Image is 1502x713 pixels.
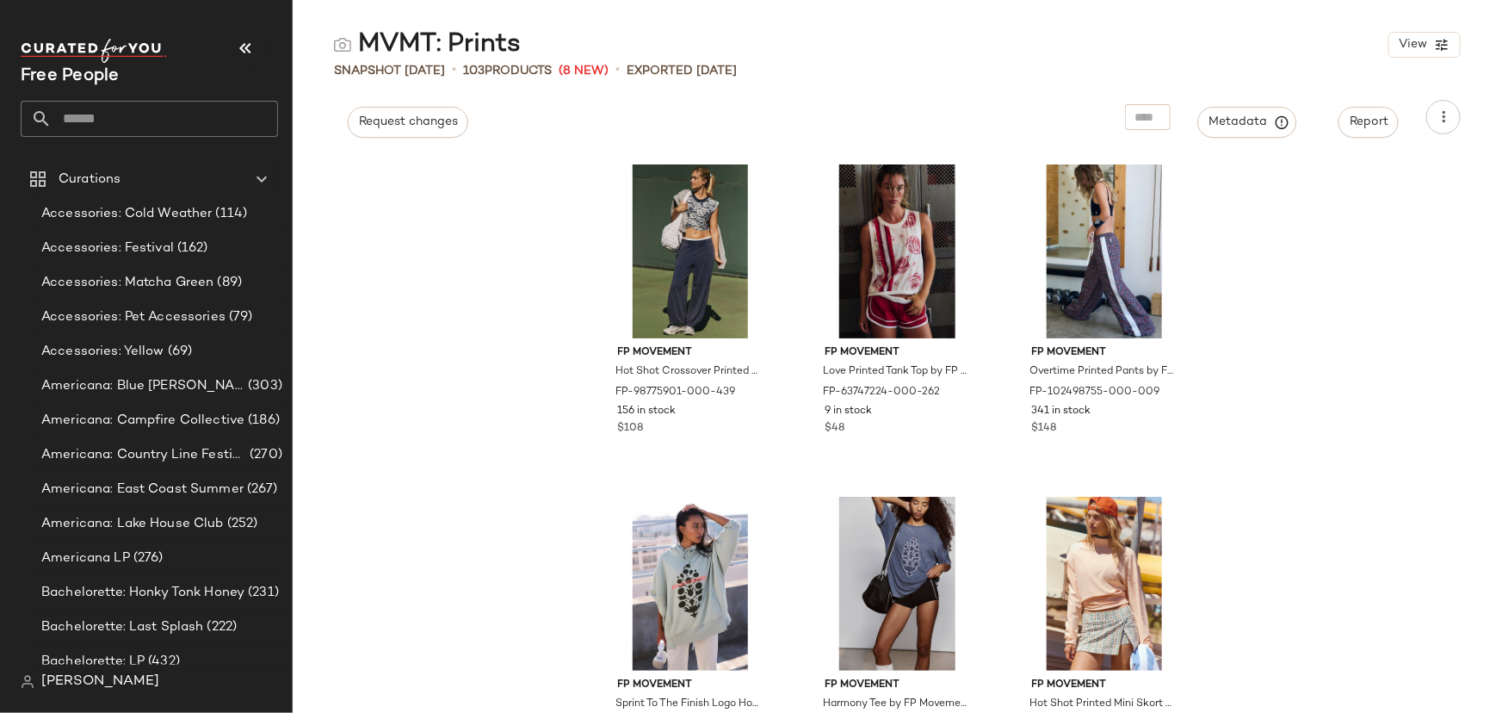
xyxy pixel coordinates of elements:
[226,307,253,327] span: (79)
[463,62,552,80] div: Products
[130,549,164,568] span: (276)
[811,497,984,671] img: 103072104_047_0
[616,697,762,712] span: Sprint To The Finish Logo Hoodie by FP Movement at Free People in Green, Size: XS
[604,497,777,671] img: 79605697_030_a
[41,672,159,692] span: [PERSON_NAME]
[616,385,736,400] span: FP-98775901-000-439
[1030,364,1176,380] span: Overtime Printed Pants by FP Movement at Free People in Black, Size: M
[618,678,763,693] span: FP Movement
[41,342,164,362] span: Accessories: Yellow
[1030,697,1176,712] span: Hot Shot Printed Mini Skort by FP Movement at Free People in Blue, Size: XL
[348,107,468,138] button: Request changes
[41,514,224,534] span: Americana: Lake House Club
[825,345,970,361] span: FP Movement
[41,549,130,568] span: Americana LP
[41,273,214,293] span: Accessories: Matcha Green
[334,36,351,53] img: svg%3e
[41,411,244,431] span: Americana: Campfire Collective
[1032,345,1177,361] span: FP Movement
[244,583,279,603] span: (231)
[1388,32,1461,58] button: View
[164,342,193,362] span: (69)
[21,39,167,63] img: cfy_white_logo.C9jOOHJF.svg
[1338,107,1399,138] button: Report
[618,421,644,437] span: $108
[334,28,521,62] div: MVMT: Prints
[358,115,458,129] span: Request changes
[604,164,777,338] img: 98775901_439_d
[59,170,121,189] span: Curations
[1030,385,1160,400] span: FP-102498755-000-009
[1032,404,1091,419] span: 341 in stock
[41,617,204,637] span: Bachelorette: Last Splash
[825,404,872,419] span: 9 in stock
[41,480,244,499] span: Americana: East Coast Summer
[41,583,244,603] span: Bachelorette: Honky Tonk Honey
[1032,678,1177,693] span: FP Movement
[41,445,246,465] span: Americana: Country Line Festival
[618,404,677,419] span: 156 in stock
[244,480,278,499] span: (267)
[823,697,968,712] span: Harmony Tee by FP Movement at Free People in Blue, Size: XL
[825,678,970,693] span: FP Movement
[41,204,213,224] span: Accessories: Cold Weather
[823,385,940,400] span: FP-63747224-000-262
[244,376,282,396] span: (303)
[463,65,485,77] span: 103
[174,239,208,258] span: (162)
[41,376,244,396] span: Americana: Blue [PERSON_NAME] Baby
[559,62,609,80] span: (8 New)
[618,345,763,361] span: FP Movement
[41,652,145,672] span: Bachelorette: LP
[627,62,737,80] p: Exported [DATE]
[452,60,456,81] span: •
[1349,115,1388,129] span: Report
[1198,107,1297,138] button: Metadata
[1398,38,1427,52] span: View
[246,445,282,465] span: (270)
[1018,497,1191,671] img: 97156525_011_a
[21,67,120,85] span: Current Company Name
[334,62,445,80] span: Snapshot [DATE]
[823,364,968,380] span: Love Printed Tank Top by FP Movement at Free People in Red, Size: S
[214,273,243,293] span: (89)
[811,164,984,338] img: 63747224_262_0
[145,652,180,672] span: (432)
[204,617,238,637] span: (222)
[1208,115,1287,130] span: Metadata
[1018,164,1191,338] img: 102498755_009_0
[244,411,280,431] span: (186)
[41,307,226,327] span: Accessories: Pet Accessories
[616,364,762,380] span: Hot Shot Crossover Printed Set by FP Movement at Free People, Size: XL
[1032,421,1057,437] span: $148
[213,204,248,224] span: (114)
[615,60,620,81] span: •
[825,421,844,437] span: $48
[224,514,258,534] span: (252)
[41,239,174,258] span: Accessories: Festival
[21,675,34,689] img: svg%3e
